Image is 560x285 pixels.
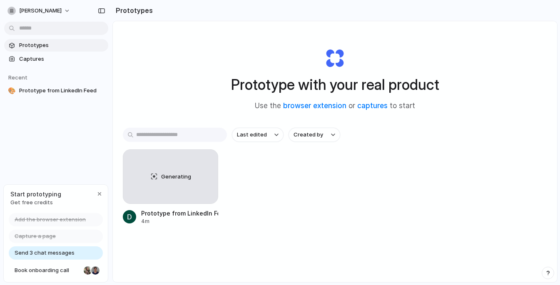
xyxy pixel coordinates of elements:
[9,264,103,277] a: Book onboarding call
[15,266,80,275] span: Book onboarding call
[15,216,86,224] span: Add the browser extension
[294,131,323,139] span: Created by
[8,74,27,81] span: Recent
[112,5,153,15] h2: Prototypes
[161,173,191,181] span: Generating
[15,249,75,257] span: Send 3 chat messages
[7,87,16,95] div: 🎨
[141,209,218,218] div: Prototype from LinkedIn Feed
[357,102,388,110] a: captures
[232,128,284,142] button: Last edited
[15,232,56,240] span: Capture a page
[123,149,218,225] a: GeneratingPrototype from LinkedIn Feed4m
[90,265,100,275] div: Christian Iacullo
[10,190,61,198] span: Start prototyping
[4,53,108,65] a: Captures
[4,39,108,52] a: Prototypes
[19,55,105,63] span: Captures
[10,198,61,207] span: Get free credits
[19,87,105,95] span: Prototype from LinkedIn Feed
[283,102,346,110] a: browser extension
[231,74,439,96] h1: Prototype with your real product
[4,4,75,17] button: [PERSON_NAME]
[83,265,93,275] div: Nicole Kubica
[19,41,105,50] span: Prototypes
[4,84,108,97] a: 🎨Prototype from LinkedIn Feed
[19,7,62,15] span: [PERSON_NAME]
[237,131,267,139] span: Last edited
[255,101,415,112] span: Use the or to start
[141,218,218,225] div: 4m
[289,128,340,142] button: Created by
